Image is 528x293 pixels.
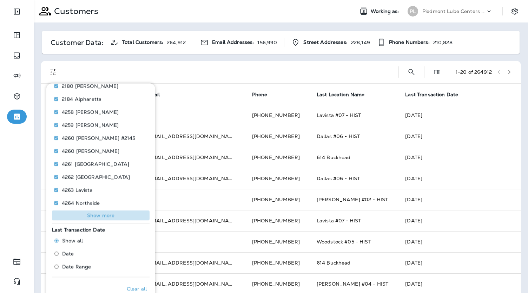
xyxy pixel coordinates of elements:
[244,105,308,126] td: [PHONE_NUMBER]
[397,168,521,189] td: [DATE]
[127,286,147,292] p: Clear all
[252,92,268,98] span: Phone
[147,92,160,98] span: Email
[138,252,244,273] td: [EMAIL_ADDRESS][DOMAIN_NAME]
[41,126,138,147] td: [PERSON_NAME]
[397,252,521,273] td: [DATE]
[122,39,163,45] span: Total Customers:
[317,175,360,182] span: Dallas #06 - HIST
[62,83,119,89] p: 2180 [PERSON_NAME]
[508,5,521,18] button: Settings
[408,6,418,17] div: PL
[317,239,371,245] span: Woodstock #05 - HIST
[244,231,308,252] td: [PHONE_NUMBER]
[41,189,138,210] td: [PERSON_NAME]
[62,96,101,102] p: 2184 Alpharetta
[51,40,103,45] p: Customer Data:
[167,40,186,45] p: 264,912
[371,8,401,14] span: Working as:
[62,187,93,193] p: 4263 Lavista
[317,92,365,98] span: Last Location Name
[41,252,138,273] td: [PERSON_NAME]
[257,40,277,45] p: 156,990
[317,196,388,203] span: [PERSON_NAME] #02 - HIST
[62,264,91,269] span: Date Range
[62,161,129,167] p: 4261 [GEOGRAPHIC_DATA]
[138,210,244,231] td: [EMAIL_ADDRESS][DOMAIN_NAME]
[52,210,150,220] button: Show more
[147,91,169,98] span: Email
[244,189,308,210] td: [PHONE_NUMBER]
[244,147,308,168] td: [PHONE_NUMBER]
[41,105,138,126] td: [PERSON_NAME]
[397,210,521,231] td: [DATE]
[317,91,374,98] span: Last Location Name
[404,65,418,79] button: Search Customers
[405,92,458,98] span: Last Transaction Date
[317,133,360,139] span: Dallas #06 - HIST
[41,210,138,231] td: [PERSON_NAME]
[62,251,74,256] span: Date
[138,147,244,168] td: [EMAIL_ADDRESS][DOMAIN_NAME]
[147,239,235,245] p: --
[405,91,467,98] span: Last Transaction Date
[303,39,347,45] span: Street Addresses:
[52,227,105,233] span: Last Transaction Date
[244,126,308,147] td: [PHONE_NUMBER]
[317,154,351,161] span: 614 Buckhead
[62,148,120,154] p: 4260 [PERSON_NAME]
[430,65,444,79] button: Edit Fields
[41,231,138,252] td: [PERSON_NAME]
[41,168,138,189] td: Cheetah Turf Care
[244,252,308,273] td: [PHONE_NUMBER]
[389,39,430,45] span: Phone Numbers:
[244,210,308,231] td: [PHONE_NUMBER]
[456,69,492,75] div: 1 - 20 of 264912
[317,112,361,118] span: Lavista #07 - HIST
[62,174,130,180] p: 4262 [GEOGRAPHIC_DATA]
[62,122,119,128] p: 4259 [PERSON_NAME]
[252,91,277,98] span: Phone
[422,8,486,14] p: Piedmont Lube Centers LLC
[62,238,83,243] span: Show all
[62,109,119,115] p: 4258 [PERSON_NAME]
[41,147,138,168] td: [PERSON_NAME]
[212,39,254,45] span: Email Addresses:
[51,6,98,17] p: Customers
[397,147,521,168] td: [DATE]
[62,135,135,141] p: 4260 [PERSON_NAME] #2145
[147,197,235,202] p: --
[397,231,521,252] td: [DATE]
[397,105,521,126] td: [DATE]
[62,200,100,206] p: 4264 Northside
[87,213,114,218] p: Show more
[317,281,388,287] span: [PERSON_NAME] #04 - HIST
[138,168,244,189] td: [EMAIL_ADDRESS][DOMAIN_NAME]
[317,217,361,224] span: Lavista #07 - HIST
[397,126,521,147] td: [DATE]
[433,40,453,45] p: 210,828
[138,126,244,147] td: [EMAIL_ADDRESS][DOMAIN_NAME]
[244,168,308,189] td: [PHONE_NUMBER]
[46,65,60,79] button: Filters
[351,40,370,45] p: 228,149
[147,112,235,118] p: --
[397,189,521,210] td: [DATE]
[7,5,27,19] button: Expand Sidebar
[317,260,351,266] span: 614 Buckhead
